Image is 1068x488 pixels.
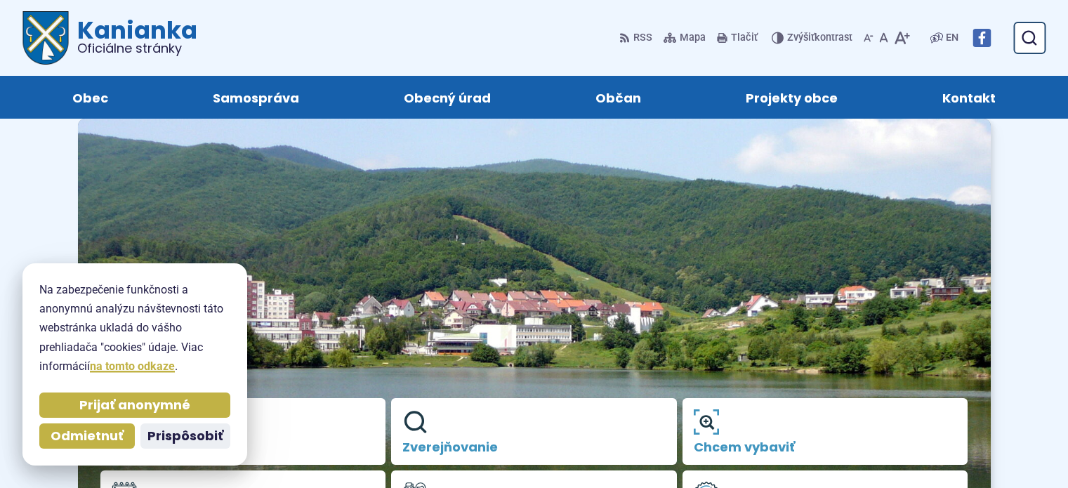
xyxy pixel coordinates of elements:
[402,440,666,454] span: Zverejňovanie
[904,76,1034,119] a: Kontakt
[365,76,529,119] a: Obecný úrad
[772,23,855,53] button: Zvýšiťkontrast
[661,23,708,53] a: Mapa
[558,76,680,119] a: Občan
[731,32,758,44] span: Tlačiť
[72,76,108,119] span: Obec
[973,29,991,47] img: Prejsť na Facebook stránku
[680,29,706,46] span: Mapa
[22,11,69,65] img: Prejsť na domovskú stránku
[876,23,891,53] button: Nastaviť pôvodnú veľkosť písma
[714,23,760,53] button: Tlačiť
[69,18,197,55] h1: Kanianka
[22,11,197,65] a: Logo Kanianka, prejsť na domovskú stránku.
[391,398,677,466] a: Zverejňovanie
[619,23,655,53] a: RSS
[787,32,815,44] span: Zvýšiť
[51,428,124,444] span: Odmietnuť
[595,76,641,119] span: Občan
[90,360,175,373] a: na tomto odkaze
[404,76,491,119] span: Obecný úrad
[943,29,961,46] a: EN
[946,29,958,46] span: EN
[787,32,852,44] span: kontrast
[891,23,913,53] button: Zväčšiť veľkosť písma
[633,29,652,46] span: RSS
[174,76,337,119] a: Samospráva
[708,76,876,119] a: Projekty obce
[34,76,146,119] a: Obec
[942,76,996,119] span: Kontakt
[79,397,190,414] span: Prijať anonymné
[39,280,230,376] p: Na zabezpečenie funkčnosti a anonymnú analýzu návštevnosti táto webstránka ukladá do vášho prehli...
[694,440,957,454] span: Chcem vybaviť
[213,76,299,119] span: Samospráva
[147,428,223,444] span: Prispôsobiť
[39,423,135,449] button: Odmietnuť
[683,398,968,466] a: Chcem vybaviť
[746,76,838,119] span: Projekty obce
[861,23,876,53] button: Zmenšiť veľkosť písma
[77,42,197,55] span: Oficiálne stránky
[140,423,230,449] button: Prispôsobiť
[39,393,230,418] button: Prijať anonymné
